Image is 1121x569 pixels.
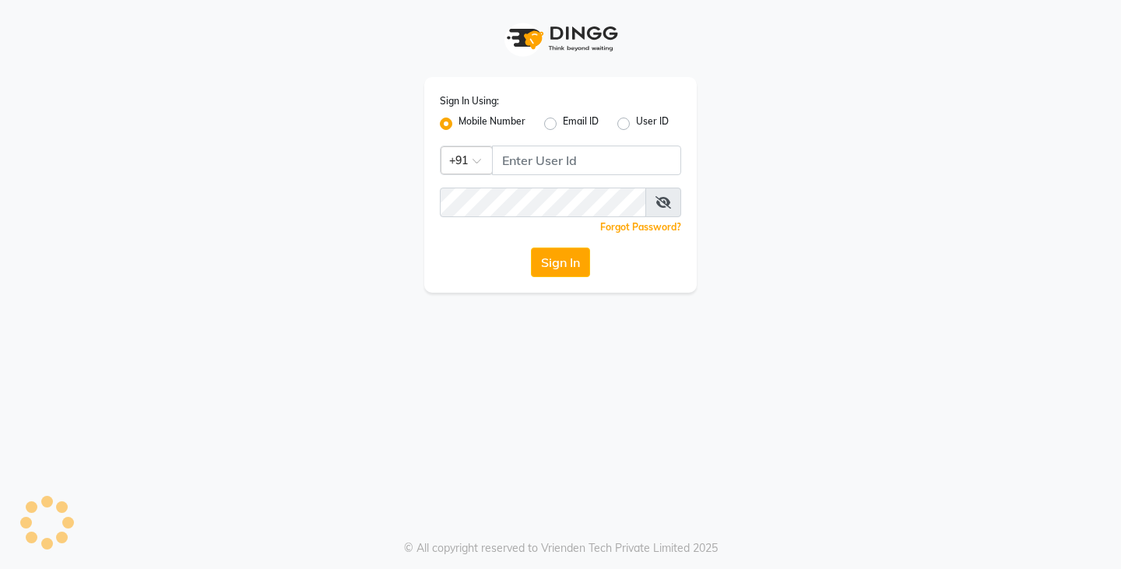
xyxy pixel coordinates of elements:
[636,114,669,133] label: User ID
[440,94,499,108] label: Sign In Using:
[498,16,623,61] img: logo1.svg
[459,114,525,133] label: Mobile Number
[563,114,599,133] label: Email ID
[531,248,590,277] button: Sign In
[492,146,681,175] input: Username
[440,188,646,217] input: Username
[600,221,681,233] a: Forgot Password?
